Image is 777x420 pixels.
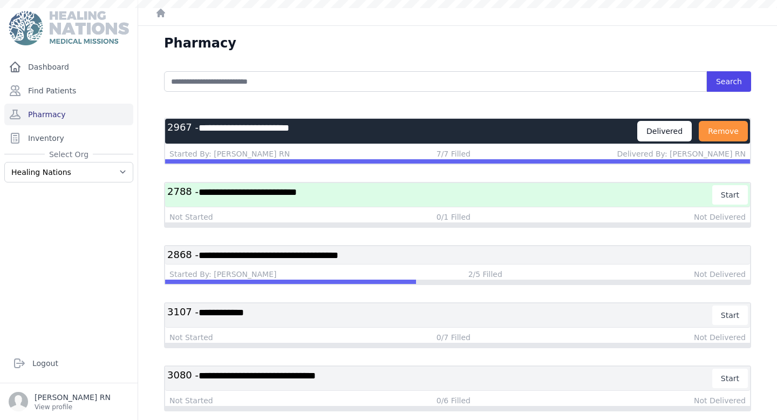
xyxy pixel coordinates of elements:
[35,392,111,403] p: [PERSON_NAME] RN
[694,332,746,343] div: Not Delivered
[468,269,502,280] div: 2/5 Filled
[4,80,133,101] a: Find Patients
[637,121,692,141] div: Delivered
[437,395,471,406] div: 0/6 Filled
[167,185,713,205] h3: 2788 -
[437,212,471,222] div: 0/1 Filled
[9,392,129,411] a: [PERSON_NAME] RN View profile
[167,306,713,325] h3: 3107 -
[35,403,111,411] p: View profile
[167,248,748,262] h3: 2868 -
[169,148,290,159] div: Started By: [PERSON_NAME] RN
[9,353,129,374] a: Logout
[712,306,748,325] button: Start
[4,56,133,78] a: Dashboard
[694,212,746,222] div: Not Delivered
[437,332,471,343] div: 0/7 Filled
[4,127,133,149] a: Inventory
[694,395,746,406] div: Not Delivered
[169,395,213,406] div: Not Started
[167,369,713,388] h3: 3080 -
[707,71,751,92] button: Search
[694,269,746,280] div: Not Delivered
[712,185,748,205] button: Start
[167,121,637,141] h3: 2967 -
[169,269,276,280] div: Started By: [PERSON_NAME]
[617,148,746,159] div: Delivered By: [PERSON_NAME] RN
[169,212,213,222] div: Not Started
[9,11,128,45] img: Medical Missions EMR
[437,148,471,159] div: 7/7 Filled
[4,104,133,125] a: Pharmacy
[699,121,748,141] button: Remove
[164,35,236,52] h1: Pharmacy
[169,332,213,343] div: Not Started
[712,369,748,388] button: Start
[45,149,93,160] span: Select Org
